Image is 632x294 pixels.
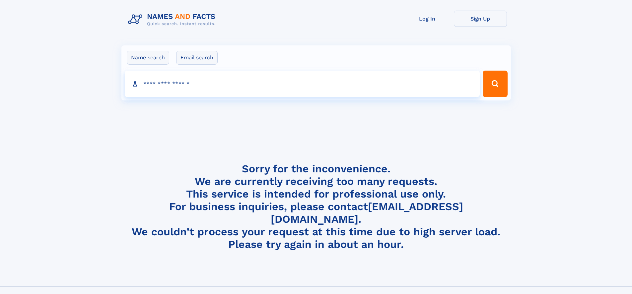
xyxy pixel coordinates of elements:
[125,71,480,97] input: search input
[483,71,507,97] button: Search Button
[401,11,454,27] a: Log In
[125,11,221,29] img: Logo Names and Facts
[176,51,218,65] label: Email search
[271,200,463,225] a: [EMAIL_ADDRESS][DOMAIN_NAME]
[125,162,507,251] h4: Sorry for the inconvenience. We are currently receiving too many requests. This service is intend...
[454,11,507,27] a: Sign Up
[127,51,169,65] label: Name search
